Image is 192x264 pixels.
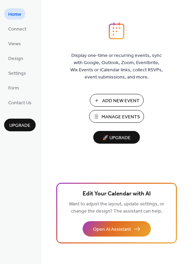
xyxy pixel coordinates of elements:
[89,110,144,123] button: Manage Events
[8,55,23,62] span: Design
[4,23,31,34] a: Connect
[9,122,31,129] span: Upgrade
[4,82,23,93] a: Form
[8,99,32,107] span: Contact Us
[69,200,164,216] span: Want to adjust the layout, update settings, or change the design? The assistant can help.
[8,11,21,18] span: Home
[8,70,26,77] span: Settings
[8,26,26,33] span: Connect
[97,133,136,143] span: 🚀 Upgrade
[8,40,21,48] span: Views
[4,67,30,79] a: Settings
[93,226,131,233] span: Open AI Assistant
[70,52,163,81] span: Display one-time or recurring events, sync with Google, Outlook, Zoom, Eventbrite, Wix Events or ...
[8,85,19,92] span: Form
[4,97,36,108] a: Contact Us
[101,113,140,121] span: Manage Events
[4,8,25,20] a: Home
[4,52,27,64] a: Design
[83,189,151,199] span: Edit Your Calendar with AI
[4,38,25,49] a: Views
[83,221,151,237] button: Open AI Assistant
[93,131,140,144] button: 🚀 Upgrade
[109,22,124,39] img: logo_icon.svg
[90,94,144,107] button: Add New Event
[4,119,36,131] button: Upgrade
[102,97,140,105] span: Add New Event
